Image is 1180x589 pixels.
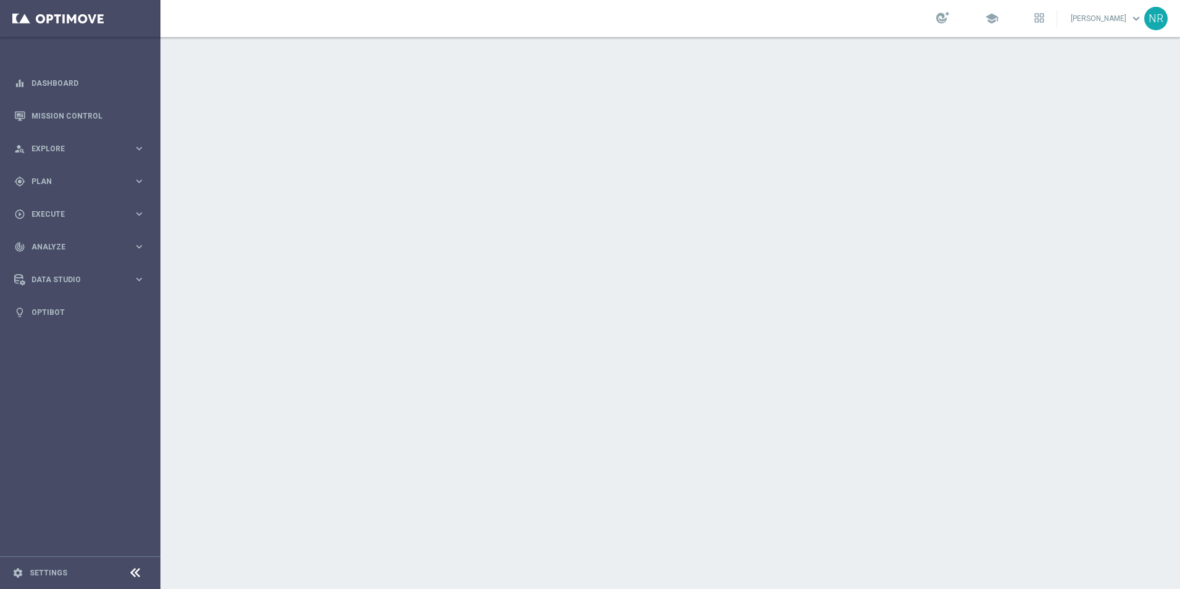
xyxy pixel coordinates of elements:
[14,307,25,318] i: lightbulb
[14,78,25,89] i: equalizer
[133,241,145,253] i: keyboard_arrow_right
[30,569,67,577] a: Settings
[14,242,146,252] button: track_changes Analyze keyboard_arrow_right
[1070,9,1144,28] a: [PERSON_NAME]keyboard_arrow_down
[14,209,25,220] i: play_circle_outline
[14,176,25,187] i: gps_fixed
[14,241,25,253] i: track_changes
[14,143,25,154] i: person_search
[31,276,133,283] span: Data Studio
[31,211,133,218] span: Execute
[14,209,133,220] div: Execute
[14,275,146,285] button: Data Studio keyboard_arrow_right
[14,78,146,88] button: equalizer Dashboard
[14,143,133,154] div: Explore
[31,99,145,132] a: Mission Control
[985,12,999,25] span: school
[14,177,146,186] button: gps_fixed Plan keyboard_arrow_right
[133,208,145,220] i: keyboard_arrow_right
[14,209,146,219] button: play_circle_outline Execute keyboard_arrow_right
[1129,12,1143,25] span: keyboard_arrow_down
[14,296,145,328] div: Optibot
[31,296,145,328] a: Optibot
[14,274,133,285] div: Data Studio
[14,99,145,132] div: Mission Control
[14,241,133,253] div: Analyze
[1144,7,1168,30] div: NR
[14,307,146,317] button: lightbulb Optibot
[31,67,145,99] a: Dashboard
[133,274,145,285] i: keyboard_arrow_right
[31,145,133,152] span: Explore
[14,144,146,154] button: person_search Explore keyboard_arrow_right
[133,143,145,154] i: keyboard_arrow_right
[133,175,145,187] i: keyboard_arrow_right
[14,67,145,99] div: Dashboard
[14,176,133,187] div: Plan
[31,243,133,251] span: Analyze
[14,111,146,121] button: Mission Control
[12,567,23,579] i: settings
[31,178,133,185] span: Plan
